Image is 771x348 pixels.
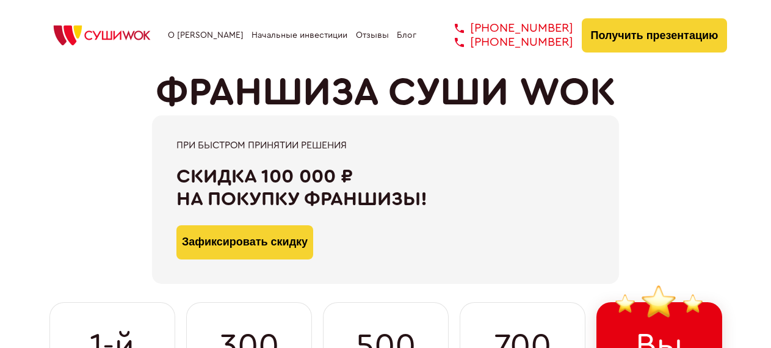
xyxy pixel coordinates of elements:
div: При быстром принятии решения [176,140,595,151]
div: Скидка 100 000 ₽ на покупку франшизы! [176,165,595,211]
button: Получить презентацию [582,18,728,53]
button: Зафиксировать скидку [176,225,313,259]
a: [PHONE_NUMBER] [436,21,573,35]
a: Блог [397,31,416,40]
a: Начальные инвестиции [252,31,347,40]
a: О [PERSON_NAME] [168,31,244,40]
img: СУШИWOK [44,22,160,49]
a: Отзывы [356,31,389,40]
h1: ФРАНШИЗА СУШИ WOK [156,70,616,115]
a: [PHONE_NUMBER] [436,35,573,49]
